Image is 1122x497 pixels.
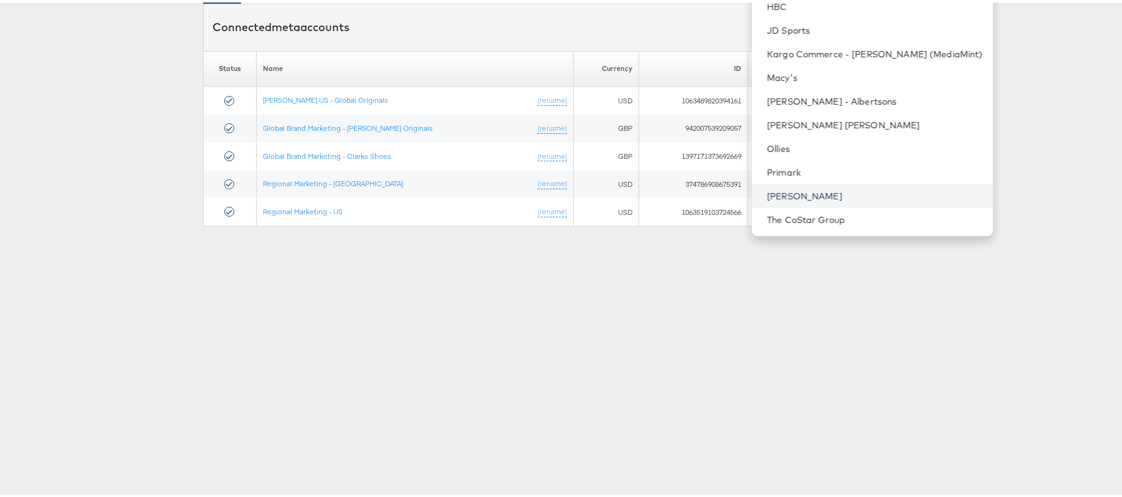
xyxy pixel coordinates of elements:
[767,93,983,105] a: [PERSON_NAME] - Albertsons
[748,49,911,84] th: Timezone
[639,196,748,224] td: 1063519103724566
[767,211,983,224] a: The CoStar Group
[639,49,748,84] th: ID
[272,17,301,32] span: meta
[748,196,911,224] td: America/New_York
[639,168,748,196] td: 374786908675391
[574,140,639,168] td: GBP
[213,17,350,33] div: Connected accounts
[538,149,567,159] a: (rename)
[574,84,639,112] td: USD
[639,112,748,140] td: 942007539209057
[203,49,256,84] th: Status
[748,140,911,168] td: America/New_York
[574,196,639,224] td: USD
[256,49,574,84] th: Name
[639,84,748,112] td: 1063489820394161
[767,140,983,153] a: Ollies
[263,93,388,102] a: [PERSON_NAME] US - Global Originals
[767,116,983,129] a: [PERSON_NAME] [PERSON_NAME]
[767,69,983,82] a: Macy's
[748,84,911,112] td: America/New_York
[263,176,403,186] a: Regional Marketing - [GEOGRAPHIC_DATA]
[538,204,567,215] a: (rename)
[538,93,567,103] a: (rename)
[767,22,983,34] a: JD Sports
[263,149,391,158] a: Global Brand Marketing - Clarks Shoes
[263,204,343,214] a: Regional Marketing - US
[767,187,983,200] a: [PERSON_NAME]
[767,164,983,176] a: Primark
[574,112,639,140] td: GBP
[767,45,983,58] a: Kargo Commerce - [PERSON_NAME] (MediaMint)
[538,176,567,187] a: (rename)
[574,168,639,196] td: USD
[574,49,639,84] th: Currency
[538,121,567,131] a: (rename)
[748,112,911,140] td: Europe/[GEOGRAPHIC_DATA]
[263,121,433,130] a: Global Brand Marketing - [PERSON_NAME] Originals
[748,168,911,196] td: America/New_York
[639,140,748,168] td: 1397171373692669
